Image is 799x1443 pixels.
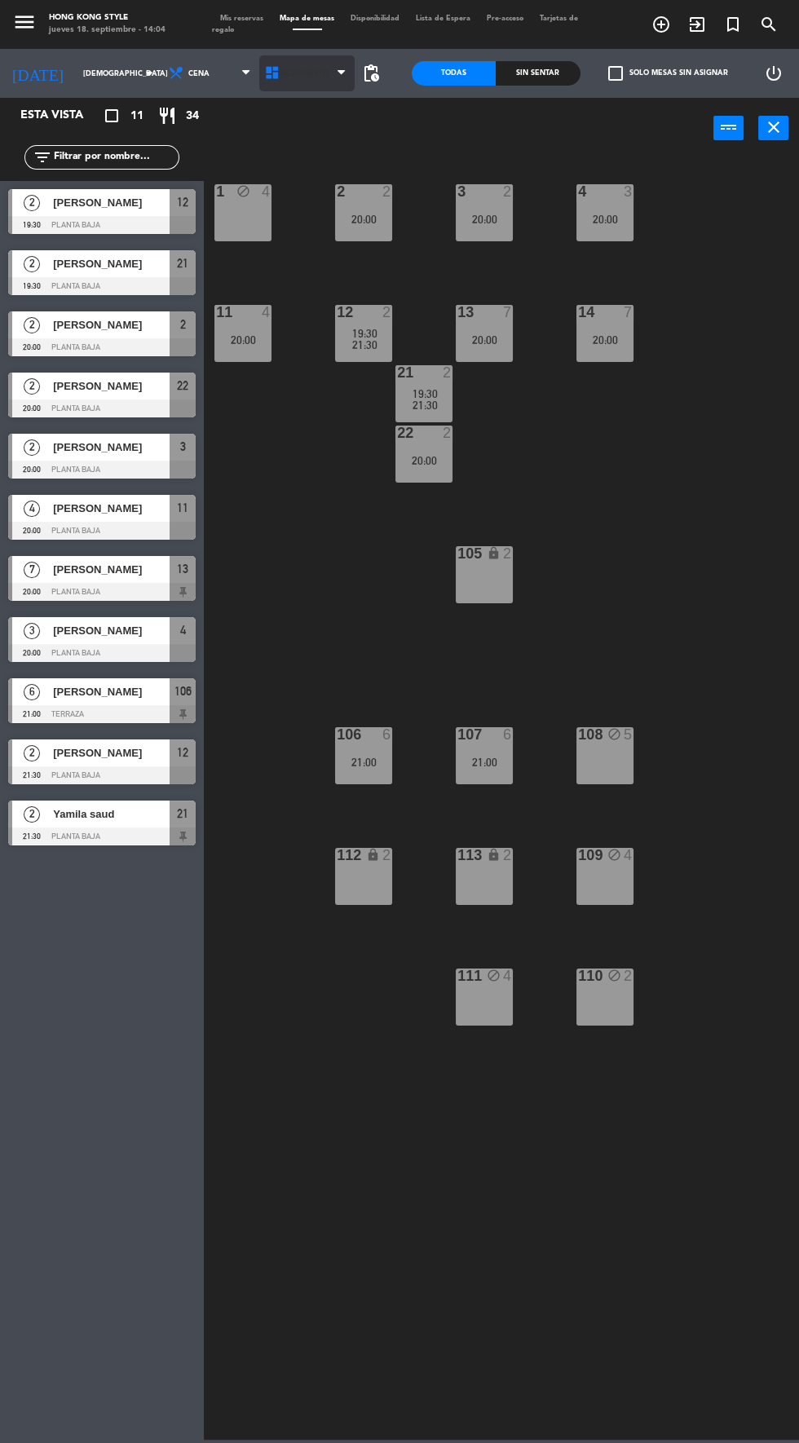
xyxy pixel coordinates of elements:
div: 14 [578,305,579,320]
div: 107 [457,727,458,742]
div: 20:00 [456,334,513,346]
div: 1 [216,184,217,199]
div: 109 [578,848,579,863]
span: 11 [177,498,188,518]
span: [PERSON_NAME] [53,316,170,333]
span: 2 [24,378,40,395]
span: 2 [24,439,40,456]
span: 7 [24,562,40,578]
span: [PERSON_NAME] [53,255,170,272]
div: Sin sentar [496,61,580,86]
div: 20:00 [576,334,633,346]
span: 13 [177,559,188,579]
button: close [758,116,788,140]
i: block [607,727,621,741]
div: 111 [457,969,458,983]
div: 2 [624,969,633,983]
span: 2 [24,317,40,333]
div: 20:00 [214,334,271,346]
i: block [607,848,621,862]
span: 2 [24,195,40,211]
div: 6 [503,727,513,742]
div: 21:00 [456,757,513,768]
span: 22 [177,376,188,395]
span: pending_actions [361,64,381,83]
button: menu [12,10,37,38]
span: 21:30 [352,338,377,351]
span: 21:30 [413,399,438,412]
div: 4 [624,848,633,863]
div: 5 [624,727,633,742]
span: 21 [177,804,188,823]
i: close [764,117,784,137]
div: HONG KONG STYLE [49,12,166,24]
div: 2 [503,546,513,561]
div: 21:00 [335,757,392,768]
span: Mis reservas [212,15,271,22]
div: 7 [624,305,633,320]
div: Todas [412,61,496,86]
span: 11 [130,107,143,126]
div: 2 [443,426,452,440]
div: Esta vista [8,106,117,126]
div: 2 [382,305,392,320]
span: Disponibilidad [342,15,408,22]
span: Yamila saud [53,805,170,823]
div: 2 [443,365,452,380]
span: [PERSON_NAME] [53,377,170,395]
div: 3 [624,184,633,199]
div: 4 [503,969,513,983]
span: [PERSON_NAME] [53,194,170,211]
span: [PERSON_NAME] [53,500,170,517]
span: 2 [24,745,40,761]
span: 3 [24,623,40,639]
span: 2 [180,315,186,334]
div: jueves 18. septiembre - 14:04 [49,24,166,37]
span: 12 [177,743,188,762]
div: 4 [262,305,271,320]
span: check_box_outline_blank [608,66,623,81]
div: 113 [457,848,458,863]
i: block [487,969,501,982]
i: arrow_drop_down [139,64,159,83]
span: RESTAURANT [280,69,329,78]
span: 21 [177,254,188,273]
div: 6 [382,727,392,742]
i: restaurant [157,106,177,126]
span: 19:30 [413,387,438,400]
i: exit_to_app [687,15,707,34]
span: [PERSON_NAME] [53,744,170,761]
div: 20:00 [576,214,633,225]
span: [PERSON_NAME] [53,439,170,456]
i: search [759,15,779,34]
span: Lista de Espera [408,15,479,22]
span: [PERSON_NAME] [53,561,170,578]
input: Filtrar por nombre... [52,148,179,166]
span: 6 [24,684,40,700]
div: 2 [503,184,513,199]
i: crop_square [102,106,121,126]
i: lock [487,546,501,560]
span: Mapa de mesas [271,15,342,22]
div: 2 [382,848,392,863]
div: 2 [382,184,392,199]
i: menu [12,10,37,34]
i: block [236,184,250,198]
i: power_settings_new [764,64,784,83]
div: 4 [578,184,579,199]
span: 2 [24,256,40,272]
div: 108 [578,727,579,742]
i: block [607,969,621,982]
span: 106 [174,682,192,701]
div: 110 [578,969,579,983]
i: filter_list [33,148,52,167]
div: 7 [503,305,513,320]
span: [PERSON_NAME] [53,683,170,700]
div: 20:00 [335,214,392,225]
div: 4 [262,184,271,199]
i: turned_in_not [723,15,743,34]
div: 21 [397,365,398,380]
